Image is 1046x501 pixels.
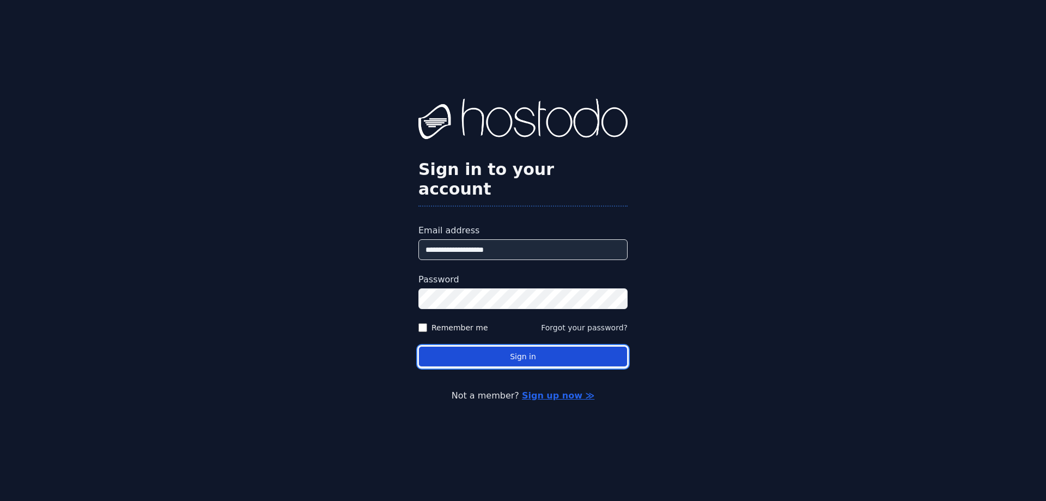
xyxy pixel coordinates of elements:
button: Sign in [418,346,628,367]
label: Email address [418,224,628,237]
label: Remember me [431,322,488,333]
p: Not a member? [52,389,994,402]
button: Forgot your password? [541,322,628,333]
img: Hostodo [418,99,628,142]
label: Password [418,273,628,286]
a: Sign up now ≫ [522,390,594,401]
h2: Sign in to your account [418,160,628,199]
